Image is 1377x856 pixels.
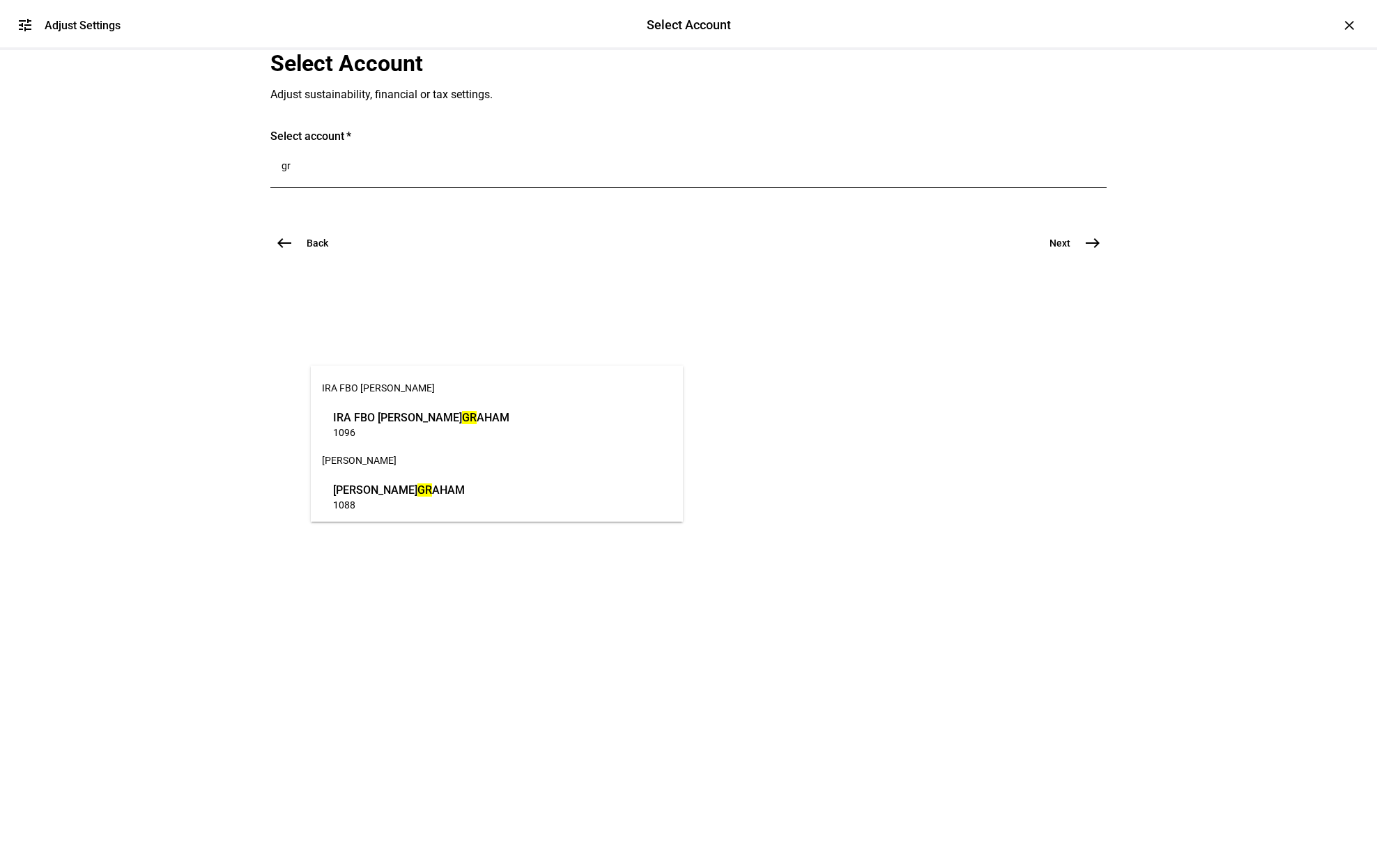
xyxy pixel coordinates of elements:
[282,160,1095,171] input: Number
[270,50,898,77] div: Select Account
[1033,229,1107,257] button: Next
[333,482,465,498] span: [PERSON_NAME] AHAM
[1338,14,1360,36] div: ×
[17,17,33,33] mat-icon: tune
[333,410,509,426] span: IRA FBO [PERSON_NAME] AHAM
[417,483,432,497] mark: GR
[270,229,345,257] button: Back
[1049,236,1070,250] span: Next
[322,382,435,394] span: IRA FBO [PERSON_NAME]
[307,236,328,250] span: Back
[647,16,731,34] div: Select Account
[333,427,355,438] span: 1096
[276,235,293,251] mat-icon: west
[45,19,121,32] div: Adjust Settings
[333,499,355,511] span: 1088
[330,406,513,442] div: IRA FBO JOHN R GRAHAM
[270,130,1107,143] div: Select account
[330,478,468,515] div: JOHN R GRAHAM
[270,88,898,102] div: Adjust sustainability, financial or tax settings.
[462,411,477,424] mark: GR
[322,455,397,466] span: [PERSON_NAME]
[1084,235,1101,251] mat-icon: east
